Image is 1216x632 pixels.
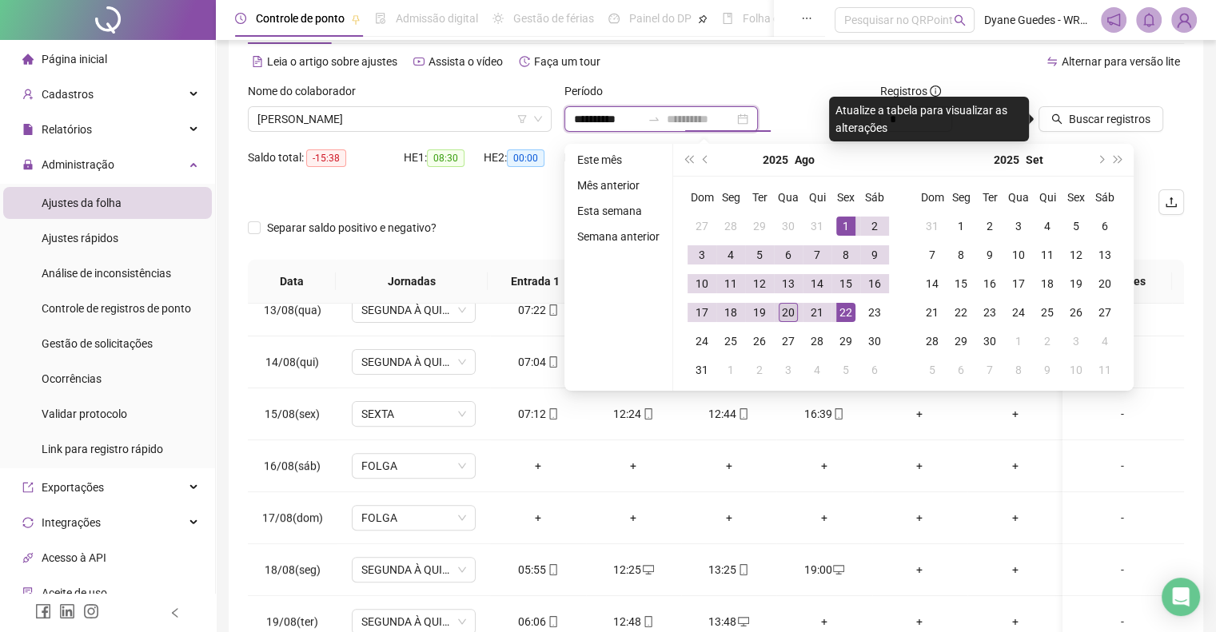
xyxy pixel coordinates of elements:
[361,558,466,582] span: SEGUNDA À QUINTA
[42,551,106,564] span: Acesso à API
[803,269,831,298] td: 2025-08-14
[947,212,975,240] td: 2025-09-01
[688,240,716,269] td: 2025-08-03
[831,240,860,269] td: 2025-08-08
[923,217,942,236] div: 31
[745,240,774,269] td: 2025-08-05
[1062,240,1090,269] td: 2025-09-12
[918,356,947,384] td: 2025-10-05
[980,457,1050,475] div: +
[688,327,716,356] td: 2025-08-24
[42,516,101,529] span: Integrações
[42,88,94,101] span: Cadastros
[980,245,999,264] div: 9
[42,372,102,385] span: Ocorrências
[829,97,1029,141] div: Atualize a tabela para visualizar as alterações
[750,360,769,380] div: 2
[984,11,1091,29] span: Dyane Guedes - WRMP SOLUTIONS
[947,298,975,327] td: 2025-09-22
[1066,274,1086,293] div: 19
[267,55,397,68] span: Leia o artigo sobre ajustes
[1009,332,1028,351] div: 1
[256,12,345,25] span: Controle de ponto
[692,303,712,322] div: 17
[688,183,716,212] th: Dom
[975,327,1004,356] td: 2025-09-30
[1004,356,1033,384] td: 2025-10-08
[836,332,855,351] div: 29
[865,303,884,322] div: 23
[947,269,975,298] td: 2025-09-15
[807,274,827,293] div: 14
[692,274,712,293] div: 10
[22,482,34,493] span: export
[1106,13,1121,27] span: notification
[608,13,620,24] span: dashboard
[716,183,745,212] th: Seg
[860,183,889,212] th: Sáb
[954,14,966,26] span: search
[375,13,386,24] span: file-done
[484,149,564,167] div: HE 2:
[1095,332,1114,351] div: 4
[716,240,745,269] td: 2025-08-04
[688,269,716,298] td: 2025-08-10
[774,183,803,212] th: Qua
[648,113,660,125] span: swap-right
[1004,327,1033,356] td: 2025-10-01
[519,56,530,67] span: history
[743,12,845,25] span: Folha de pagamento
[774,327,803,356] td: 2025-08-27
[721,332,740,351] div: 25
[22,587,34,598] span: audit
[599,457,668,475] div: +
[951,360,971,380] div: 6
[336,260,488,304] th: Jornadas
[688,298,716,327] td: 2025-08-17
[774,240,803,269] td: 2025-08-06
[42,158,114,171] span: Administração
[404,149,484,167] div: HE 1:
[831,269,860,298] td: 2025-08-15
[801,13,812,24] span: ellipsis
[774,212,803,240] td: 2025-07-30
[918,298,947,327] td: 2025-09-21
[807,332,827,351] div: 28
[750,332,769,351] div: 26
[361,298,466,322] span: SEGUNDA À QUINTA
[1091,144,1109,176] button: next-year
[880,82,941,100] span: Registros
[265,356,319,368] span: 14/08(qui)
[1004,212,1033,240] td: 2025-09-03
[779,303,798,322] div: 20
[1009,303,1028,322] div: 24
[885,405,955,423] div: +
[1062,212,1090,240] td: 2025-09-05
[865,274,884,293] div: 16
[1095,217,1114,236] div: 6
[716,327,745,356] td: 2025-08-25
[721,274,740,293] div: 11
[947,356,975,384] td: 2025-10-06
[1009,217,1028,236] div: 3
[1038,274,1057,293] div: 18
[488,260,582,304] th: Entrada 1
[722,13,733,24] span: book
[1009,360,1028,380] div: 8
[860,327,889,356] td: 2025-08-30
[688,356,716,384] td: 2025-08-31
[1095,303,1114,322] div: 27
[571,227,666,246] li: Semana anterior
[736,408,749,419] span: mobile
[306,149,346,167] span: -15:38
[980,405,1050,423] div: +
[721,245,740,264] div: 4
[22,54,34,65] span: home
[427,149,464,167] span: 08:30
[980,332,999,351] div: 30
[951,274,971,293] div: 15
[1062,55,1180,68] span: Alternar para versão lite
[42,302,191,315] span: Controle de registros de ponto
[865,360,884,380] div: 6
[779,245,798,264] div: 6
